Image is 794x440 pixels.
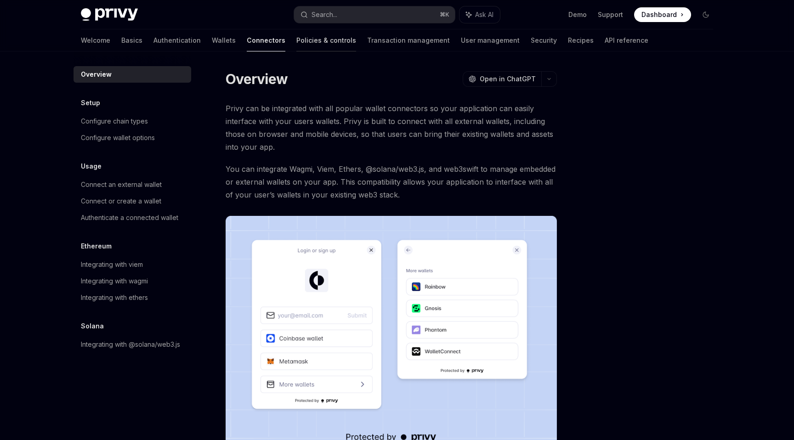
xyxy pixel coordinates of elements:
span: Open in ChatGPT [480,74,536,84]
div: Integrating with ethers [81,292,148,303]
div: Search... [312,9,337,20]
a: Transaction management [367,29,450,51]
span: ⌘ K [440,11,449,18]
div: Connect or create a wallet [81,196,161,207]
div: Configure wallet options [81,132,155,143]
button: Ask AI [459,6,500,23]
span: Dashboard [641,10,677,19]
a: API reference [605,29,648,51]
a: Integrating with viem [74,256,191,273]
a: Overview [74,66,191,83]
a: Basics [121,29,142,51]
div: Integrating with viem [81,259,143,270]
a: Configure chain types [74,113,191,130]
h5: Solana [81,321,104,332]
a: Demo [568,10,587,19]
button: Open in ChatGPT [463,71,541,87]
span: You can integrate Wagmi, Viem, Ethers, @solana/web3.js, and web3swift to manage embedded or exter... [226,163,557,201]
a: Connect an external wallet [74,176,191,193]
a: Recipes [568,29,594,51]
a: Connectors [247,29,285,51]
h5: Ethereum [81,241,112,252]
a: Policies & controls [296,29,356,51]
img: dark logo [81,8,138,21]
a: Integrating with wagmi [74,273,191,289]
div: Connect an external wallet [81,179,162,190]
a: Configure wallet options [74,130,191,146]
a: Welcome [81,29,110,51]
div: Integrating with wagmi [81,276,148,287]
a: Authenticate a connected wallet [74,209,191,226]
h1: Overview [226,71,288,87]
a: Security [531,29,557,51]
div: Overview [81,69,112,80]
a: Connect or create a wallet [74,193,191,209]
button: Search...⌘K [294,6,455,23]
div: Authenticate a connected wallet [81,212,178,223]
h5: Setup [81,97,100,108]
a: Integrating with @solana/web3.js [74,336,191,353]
span: Privy can be integrated with all popular wallet connectors so your application can easily interfa... [226,102,557,153]
button: Toggle dark mode [698,7,713,22]
a: Wallets [212,29,236,51]
a: Integrating with ethers [74,289,191,306]
a: Authentication [153,29,201,51]
a: User management [461,29,520,51]
div: Configure chain types [81,116,148,127]
a: Support [598,10,623,19]
a: Dashboard [634,7,691,22]
h5: Usage [81,161,102,172]
span: Ask AI [475,10,493,19]
div: Integrating with @solana/web3.js [81,339,180,350]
